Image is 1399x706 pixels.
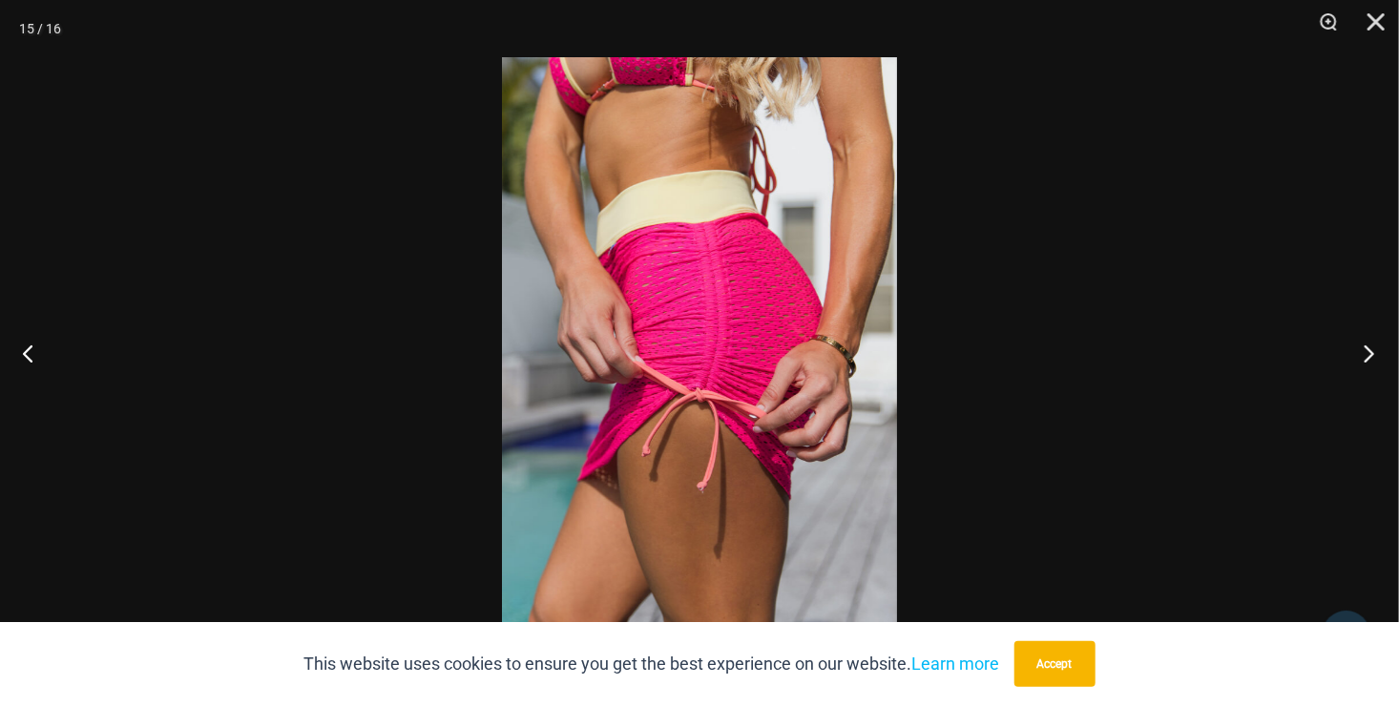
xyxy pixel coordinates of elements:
div: 15 / 16 [19,14,61,43]
p: This website uses cookies to ensure you get the best experience on our website. [304,650,1000,678]
button: Next [1327,305,1399,401]
img: Bubble Mesh Highlight Pink 309 Top 5404 Skirt 03 [502,57,897,649]
button: Accept [1014,641,1096,687]
a: Learn more [912,654,1000,674]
